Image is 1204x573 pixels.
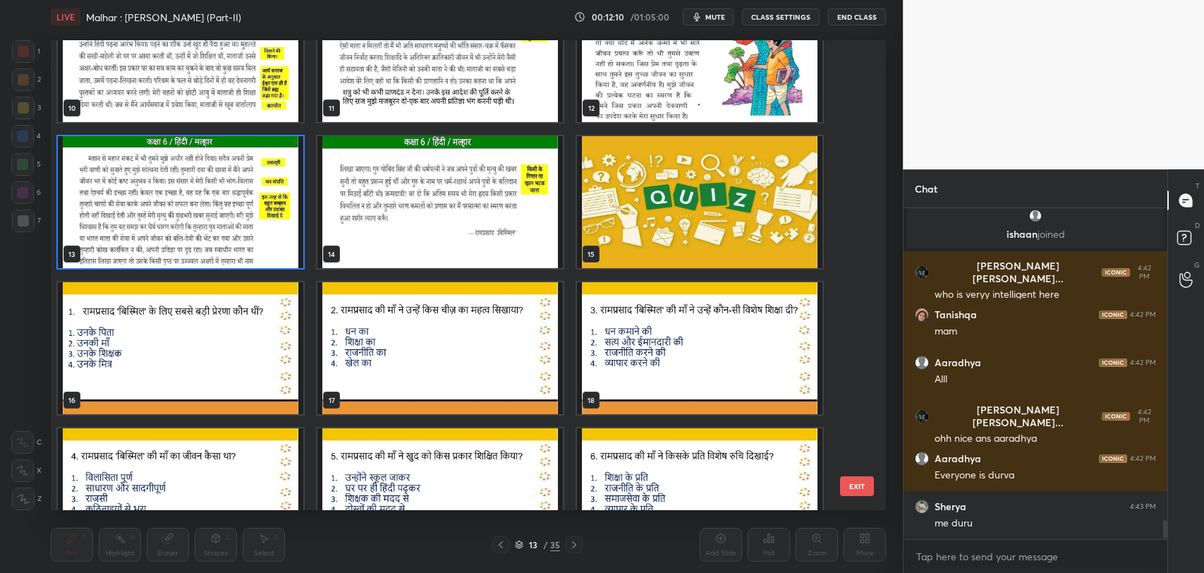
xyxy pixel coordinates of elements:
img: iconic-dark.1390631f.png [1102,412,1130,421]
img: default.png [915,452,929,466]
img: iconic-dark.1390631f.png [1102,268,1130,277]
div: ohh nice ans aaradhya [935,432,1156,446]
div: 2 [12,68,41,91]
h6: Aaradhya [935,356,981,369]
button: mute [683,8,734,25]
div: 4:42 PM [1130,454,1156,463]
img: default.png [915,356,929,370]
div: 4 [11,125,41,147]
div: 35 [550,538,560,551]
div: / [543,541,547,549]
img: 1756551760E52I57.pdf [577,136,822,268]
img: 1756551760E52I57.pdf [577,428,822,560]
img: iconic-dark.1390631f.png [1099,454,1127,463]
div: 6 [11,181,41,204]
div: me duru [935,517,1156,531]
div: Alll [935,373,1156,387]
div: 5 [11,153,41,176]
img: iconic-dark.1390631f.png [1099,310,1127,319]
img: 55fec24c4f9040a4ae22ff9ccf469de5.jpg [915,500,929,514]
div: 3 [12,97,41,119]
div: who is veryy intelligent here [935,288,1156,302]
div: 1 [12,40,40,63]
div: 13 [526,541,540,549]
div: Z [12,488,42,510]
span: mute [705,12,725,22]
div: C [11,431,42,454]
img: 6f1d46a6e9d743a3a159fad6039435ab.jpg [915,265,929,279]
h6: Sherya [935,500,966,513]
div: 4:42 PM [1133,264,1156,281]
img: 1756551760E52I57.pdf [58,428,303,560]
h4: Malhar : [PERSON_NAME] (Part-II) [86,11,241,24]
p: Chat [904,170,949,207]
div: 4:42 PM [1133,408,1156,425]
h6: Aaradhya [935,452,981,465]
button: EXIT [840,476,874,496]
div: 7 [12,210,41,232]
img: 1756551760E52I57.pdf [577,282,822,414]
p: D [1195,220,1200,231]
button: CLASS SETTINGS [742,8,820,25]
h6: Tanishqa [935,308,977,321]
div: Everyone is durva [935,469,1156,483]
div: grid [51,40,861,510]
h6: [PERSON_NAME] [PERSON_NAME]... [935,260,1102,285]
div: X [11,459,42,482]
h6: [PERSON_NAME] [PERSON_NAME]... [935,404,1102,429]
div: mam [935,325,1156,339]
img: 1756551760E52I57.pdf [317,282,563,414]
div: 4:42 PM [1130,358,1156,367]
span: joined [1038,227,1065,241]
div: 4:42 PM [1130,310,1156,319]
img: 066de5945e91498480eef1dcba981d46.jpg [915,308,929,322]
img: 1756551760E52I57.pdf [58,136,303,268]
p: T [1196,181,1200,191]
img: iconic-dark.1390631f.png [1099,358,1127,367]
p: ishaan [916,229,1155,240]
img: 6f1d46a6e9d743a3a159fad6039435ab.jpg [915,409,929,423]
button: End Class [828,8,886,25]
div: 4:43 PM [1130,502,1156,511]
p: G [1194,260,1200,270]
div: grid [904,208,1167,539]
div: LIVE [51,8,80,25]
img: 1756551760E52I57.pdf [317,428,563,560]
img: 1756551760E52I57.pdf [317,136,563,268]
img: 1756551760E52I57.pdf [58,282,303,414]
img: default.png [1028,209,1042,223]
